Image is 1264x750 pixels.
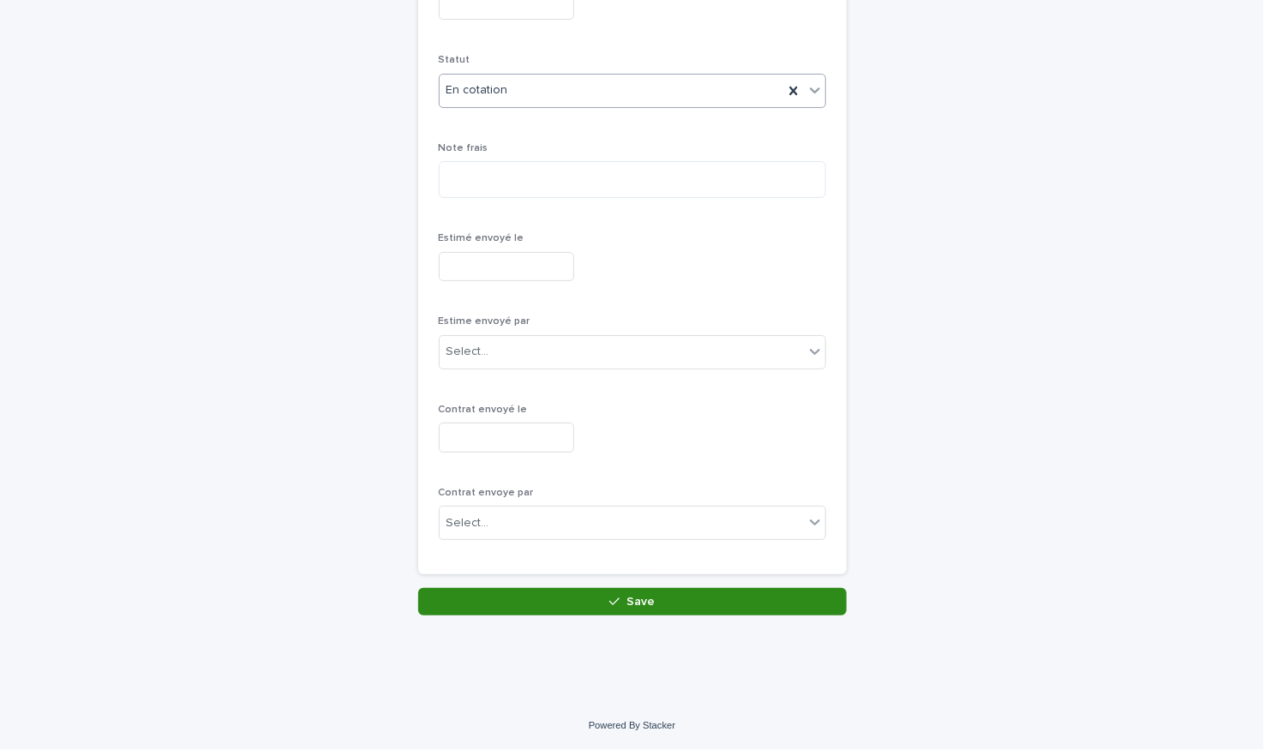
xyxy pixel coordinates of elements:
[589,720,675,730] a: Powered By Stacker
[439,143,488,153] span: Note frais
[446,343,489,361] div: Select...
[439,55,470,65] span: Statut
[439,488,534,498] span: Contrat envoye par
[439,316,530,327] span: Estime envoyé par
[626,596,655,608] span: Save
[439,405,528,415] span: Contrat envoyé le
[446,514,489,532] div: Select...
[439,233,524,243] span: Estimé envoyé le
[446,81,508,99] span: En cotation
[418,588,847,615] button: Save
